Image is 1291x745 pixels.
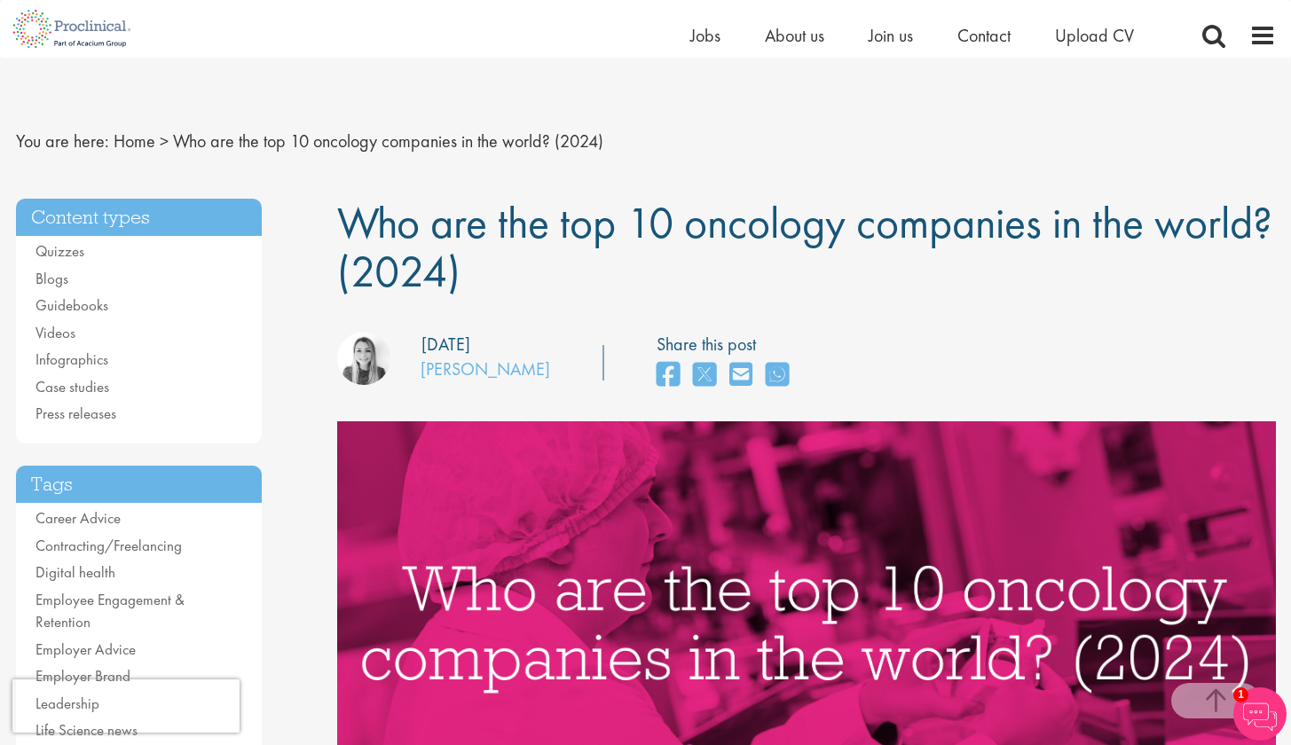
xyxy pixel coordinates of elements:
[16,466,263,504] h3: Tags
[657,332,798,357] label: Share this post
[35,508,121,528] a: Career Advice
[421,332,470,357] div: [DATE]
[35,349,108,369] a: Infographics
[1233,687,1248,702] span: 1
[421,357,550,380] a: [PERSON_NAME]
[16,129,109,153] span: You are here:
[35,269,68,288] a: Blogs
[337,194,1272,300] span: Who are the top 10 oncology companies in the world? (2024)
[35,377,109,396] a: Case studies
[114,129,155,153] a: breadcrumb link
[173,129,603,153] span: Who are the top 10 oncology companies in the world? (2024)
[35,241,84,261] a: Quizzes
[337,332,390,385] img: Hannah Burke
[16,199,263,237] h3: Content types
[729,357,752,395] a: share on email
[869,24,913,47] a: Join us
[693,357,716,395] a: share on twitter
[35,562,115,582] a: Digital health
[35,590,185,632] a: Employee Engagement & Retention
[35,404,116,423] a: Press releases
[765,24,824,47] a: About us
[957,24,1011,47] a: Contact
[12,679,240,733] iframe: reCAPTCHA
[35,639,136,659] a: Employer Advice
[1055,24,1134,47] a: Upload CV
[766,357,789,395] a: share on whats app
[1233,687,1287,741] img: Chatbot
[35,666,130,686] a: Employer Brand
[35,295,108,315] a: Guidebooks
[160,129,169,153] span: >
[35,323,75,342] a: Videos
[657,357,680,395] a: share on facebook
[35,536,182,555] a: Contracting/Freelancing
[690,24,720,47] a: Jobs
